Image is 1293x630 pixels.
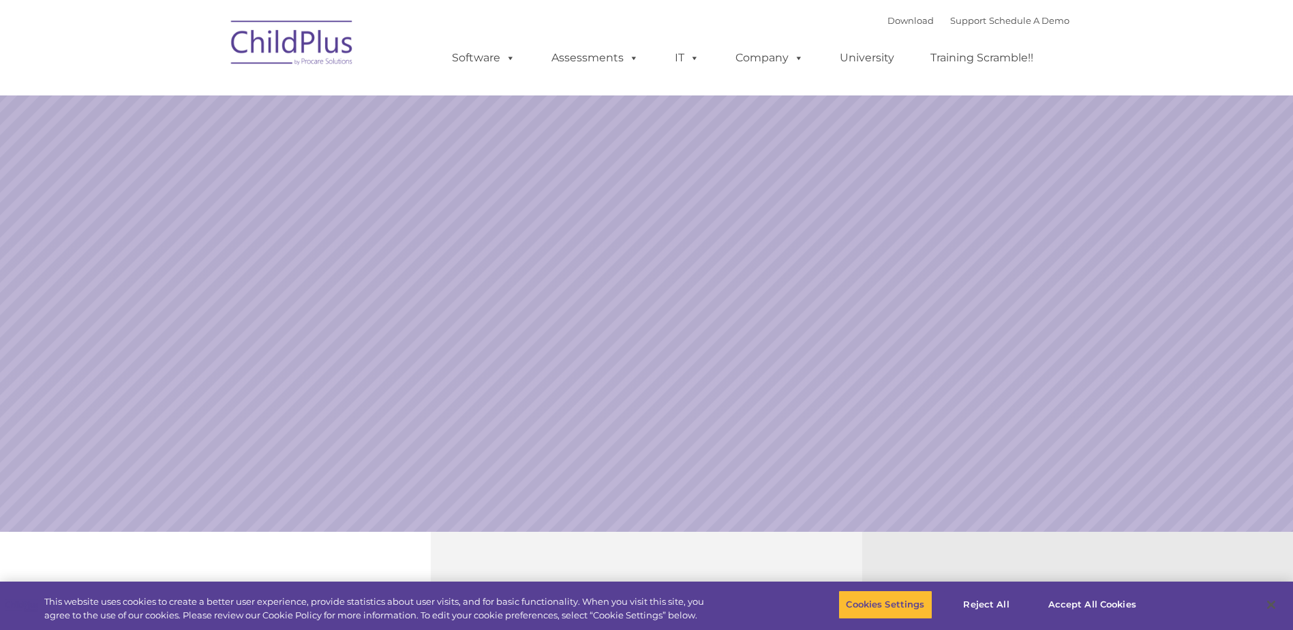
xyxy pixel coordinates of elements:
button: Cookies Settings [838,590,932,619]
div: This website uses cookies to create a better user experience, provide statistics about user visit... [44,595,711,622]
a: Download [887,15,934,26]
a: Software [438,44,529,72]
a: Schedule A Demo [989,15,1069,26]
a: Company [722,44,817,72]
a: University [826,44,908,72]
button: Close [1256,590,1286,620]
img: ChildPlus by Procare Solutions [224,11,361,79]
a: Assessments [538,44,652,72]
a: Training Scramble!! [917,44,1047,72]
a: IT [661,44,713,72]
font: | [887,15,1069,26]
button: Accept All Cookies [1041,590,1144,619]
a: Support [950,15,986,26]
button: Reject All [944,590,1029,619]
